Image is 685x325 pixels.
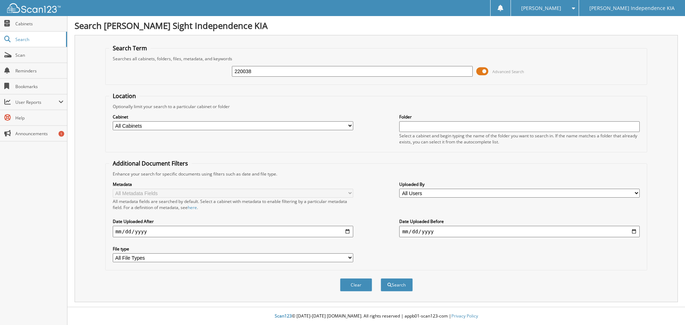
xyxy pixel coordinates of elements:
[589,6,675,10] span: [PERSON_NAME] Independence KIA
[399,114,640,120] label: Folder
[113,198,353,210] div: All metadata fields are searched by default. Select a cabinet with metadata to enable filtering b...
[7,3,61,13] img: scan123-logo-white.svg
[15,68,64,74] span: Reminders
[113,114,353,120] label: Cabinet
[109,56,644,62] div: Searches all cabinets, folders, files, metadata, and keywords
[109,44,151,52] legend: Search Term
[113,246,353,252] label: File type
[109,92,139,100] legend: Location
[275,313,292,319] span: Scan123
[381,278,413,291] button: Search
[399,218,640,224] label: Date Uploaded Before
[59,131,64,137] div: 1
[113,218,353,224] label: Date Uploaded After
[492,69,524,74] span: Advanced Search
[451,313,478,319] a: Privacy Policy
[109,171,644,177] div: Enhance your search for specific documents using filters such as date and file type.
[113,181,353,187] label: Metadata
[399,226,640,237] input: end
[521,6,561,10] span: [PERSON_NAME]
[75,20,678,31] h1: Search [PERSON_NAME] Sight Independence KIA
[15,83,64,90] span: Bookmarks
[15,52,64,58] span: Scan
[109,159,192,167] legend: Additional Document Filters
[340,278,372,291] button: Clear
[109,103,644,110] div: Optionally limit your search to a particular cabinet or folder
[15,36,62,42] span: Search
[15,115,64,121] span: Help
[15,131,64,137] span: Announcements
[15,99,59,105] span: User Reports
[113,226,353,237] input: start
[399,133,640,145] div: Select a cabinet and begin typing the name of the folder you want to search in. If the name match...
[188,204,197,210] a: here
[67,308,685,325] div: © [DATE]-[DATE] [DOMAIN_NAME]. All rights reserved | appb01-scan123-com |
[15,21,64,27] span: Cabinets
[399,181,640,187] label: Uploaded By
